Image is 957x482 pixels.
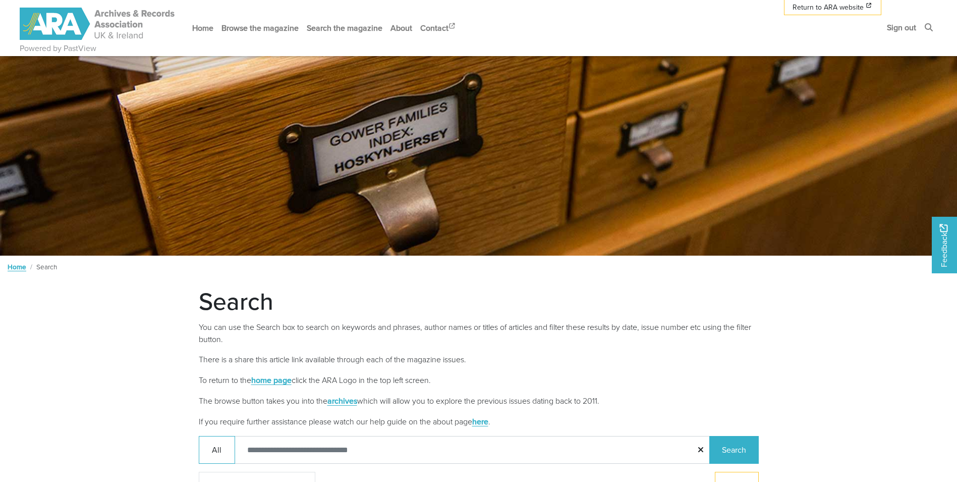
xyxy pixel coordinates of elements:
a: Contact [416,15,461,41]
input: Enter one or more search terms... [235,436,710,464]
a: here [472,416,488,427]
a: About [386,15,416,41]
p: You can use the Search box to search on keywords and phrases, author names or titles of articles ... [199,321,759,346]
a: Search the magazine [303,15,386,41]
a: Would you like to provide feedback? [932,217,957,273]
a: ARA - ARC Magazine | Powered by PastView logo [20,2,176,46]
span: Feedback [938,224,950,267]
a: Powered by PastView [20,42,96,55]
p: The browse button takes you into the which will allow you to explore the previous issues dating b... [199,395,759,407]
a: archives [327,395,357,406]
p: If you require further assistance please watch our help guide on the about page . [199,415,759,428]
button: Search [709,436,759,464]
a: home page [251,374,292,385]
span: Return to ARA website [793,2,864,13]
img: ARA - ARC Magazine | Powered by PastView [20,8,176,40]
a: Home [8,262,26,272]
h1: Search [199,286,759,316]
a: Sign out [883,14,920,41]
button: All [199,436,235,464]
a: Browse the magazine [217,15,303,41]
p: To return to the click the ARA Logo in the top left screen. [199,374,759,387]
span: Search [36,262,57,272]
a: Home [188,15,217,41]
p: There is a share this article link available through each of the magazine issues. [199,354,759,366]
